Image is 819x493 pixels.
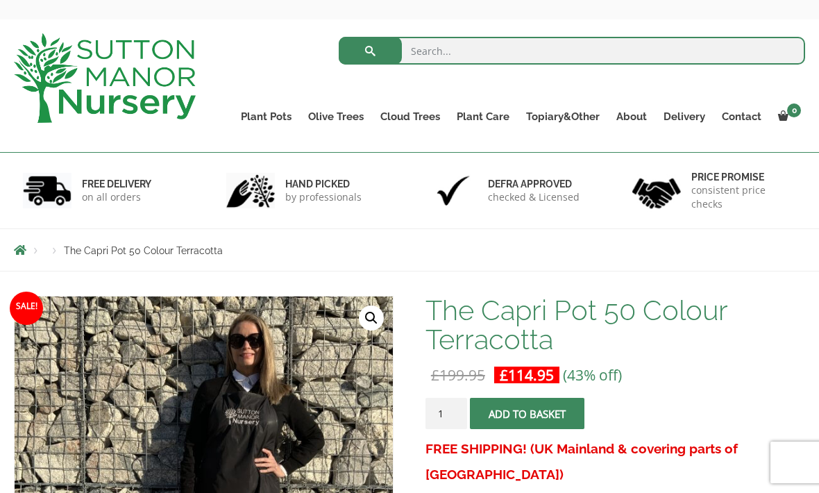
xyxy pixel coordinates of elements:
input: Search... [339,37,806,65]
a: Topiary&Other [518,107,608,126]
a: Contact [714,107,770,126]
img: 4.jpg [632,169,681,212]
span: (43% off) [563,365,622,385]
span: 0 [787,103,801,117]
bdi: 199.95 [431,365,485,385]
button: Add to basket [470,398,584,429]
input: Product quantity [425,398,467,429]
nav: Breadcrumbs [14,244,805,256]
img: 3.jpg [429,173,478,208]
a: Cloud Trees [372,107,448,126]
a: Plant Pots [233,107,300,126]
p: by professionals [285,190,362,204]
a: Plant Care [448,107,518,126]
img: 1.jpg [23,173,71,208]
h1: The Capri Pot 50 Colour Terracotta [425,296,805,354]
p: checked & Licensed [488,190,580,204]
bdi: 114.95 [500,365,554,385]
h3: FREE SHIPPING! (UK Mainland & covering parts of [GEOGRAPHIC_DATA]) [425,436,805,487]
span: Sale! [10,292,43,325]
span: £ [500,365,508,385]
p: consistent price checks [691,183,797,211]
a: Delivery [655,107,714,126]
span: £ [431,365,439,385]
span: The Capri Pot 50 Colour Terracotta [64,245,223,256]
a: About [608,107,655,126]
h6: FREE DELIVERY [82,178,151,190]
p: on all orders [82,190,151,204]
h6: Defra approved [488,178,580,190]
a: View full-screen image gallery [359,306,384,331]
img: logo [14,33,196,123]
img: 2.jpg [226,173,275,208]
h6: Price promise [691,171,797,183]
a: 0 [770,107,805,126]
h6: hand picked [285,178,362,190]
a: Olive Trees [300,107,372,126]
